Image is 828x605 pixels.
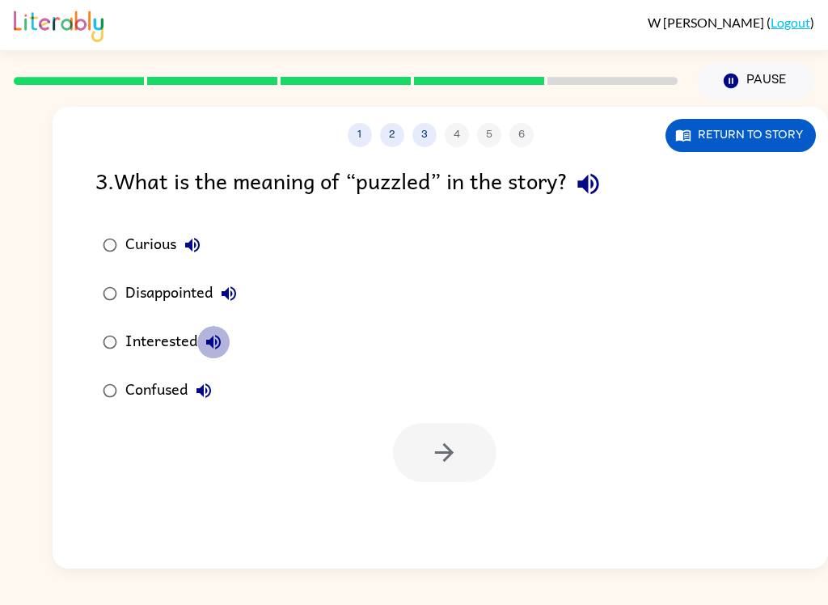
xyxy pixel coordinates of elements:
img: Literably [14,6,103,42]
button: 3 [412,123,437,147]
button: Interested [197,326,230,358]
div: Curious [125,229,209,261]
button: 1 [348,123,372,147]
button: Curious [176,229,209,261]
button: Return to story [665,119,816,152]
button: Pause [697,62,814,99]
a: Logout [771,15,810,30]
button: Disappointed [213,277,245,310]
div: ( ) [648,15,814,30]
button: Confused [188,374,220,407]
span: W [PERSON_NAME] [648,15,767,30]
div: Disappointed [125,277,245,310]
button: 2 [380,123,404,147]
div: 3 . What is the meaning of “puzzled” in the story? [95,163,785,205]
div: Interested [125,326,230,358]
div: Confused [125,374,220,407]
